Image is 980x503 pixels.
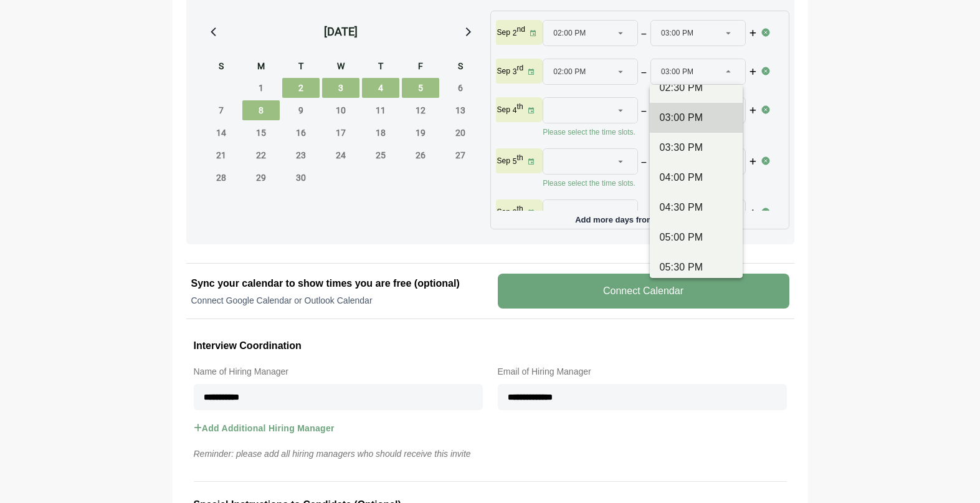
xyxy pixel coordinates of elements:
span: Sunday, September 28, 2025 [202,168,240,188]
span: Monday, September 29, 2025 [242,168,280,188]
span: Tuesday, September 23, 2025 [282,145,320,165]
span: Thursday, September 4, 2025 [362,78,399,98]
span: Monday, September 15, 2025 [242,123,280,143]
span: Monday, September 8, 2025 [242,100,280,120]
span: Thursday, September 18, 2025 [362,123,399,143]
span: 03:00 PM [661,21,693,46]
p: Sep [497,105,510,115]
span: Saturday, September 27, 2025 [442,145,479,165]
p: Sep [497,156,510,166]
span: Friday, September 12, 2025 [402,100,439,120]
div: 05:00 PM [660,230,733,245]
span: Saturday, September 20, 2025 [442,123,479,143]
h2: Sync your calendar to show times you are free (optional) [191,276,483,291]
span: Saturday, September 13, 2025 [442,100,479,120]
button: Add Additional Hiring Manager [194,410,335,446]
div: M [242,59,280,75]
span: 02:00 PM [553,59,586,84]
span: Wednesday, September 10, 2025 [322,100,359,120]
strong: 2 [513,29,517,37]
span: Sunday, September 21, 2025 [202,145,240,165]
span: Friday, September 26, 2025 [402,145,439,165]
div: [DATE] [324,23,358,41]
div: T [362,59,399,75]
div: S [442,59,479,75]
strong: 8 [513,208,517,217]
span: 02:00 PM [553,21,586,46]
p: Please select the time slots. [543,127,761,137]
div: W [322,59,359,75]
sup: th [517,153,523,162]
div: 05:30 PM [660,260,733,275]
span: Tuesday, September 16, 2025 [282,123,320,143]
span: Wednesday, September 24, 2025 [322,145,359,165]
p: Add more days from the calendar [496,211,784,224]
label: Email of Hiring Manager [498,364,787,379]
div: 04:00 PM [660,170,733,185]
span: 03:00 PM [661,59,693,84]
p: Reminder: please add all hiring managers who should receive this invite [186,446,794,461]
div: 03:30 PM [660,140,733,155]
p: Sep [497,27,510,37]
v-button: Connect Calendar [498,274,789,309]
div: 04:30 PM [660,200,733,215]
span: Tuesday, September 2, 2025 [282,78,320,98]
span: Friday, September 5, 2025 [402,78,439,98]
span: Sunday, September 7, 2025 [202,100,240,120]
p: Sep [497,207,510,217]
span: Thursday, September 11, 2025 [362,100,399,120]
span: Monday, September 22, 2025 [242,145,280,165]
div: 03:00 PM [660,110,733,125]
span: Friday, September 19, 2025 [402,123,439,143]
p: Sep [497,66,510,76]
div: S [202,59,240,75]
strong: 4 [513,106,517,115]
h3: Interview Coordination [194,338,787,354]
span: Wednesday, September 3, 2025 [322,78,359,98]
span: Saturday, September 6, 2025 [442,78,479,98]
sup: rd [517,64,524,72]
strong: 5 [513,157,517,166]
sup: th [517,204,523,213]
strong: 3 [513,67,517,76]
div: T [282,59,320,75]
label: Name of Hiring Manager [194,364,483,379]
p: Connect Google Calendar or Outlook Calendar [191,294,483,307]
div: 02:30 PM [660,80,733,95]
div: F [402,59,439,75]
sup: th [517,102,523,111]
span: Tuesday, September 30, 2025 [282,168,320,188]
sup: nd [517,25,525,34]
span: Thursday, September 25, 2025 [362,145,399,165]
span: Sunday, September 14, 2025 [202,123,240,143]
span: Wednesday, September 17, 2025 [322,123,359,143]
span: Tuesday, September 9, 2025 [282,100,320,120]
p: Please select the time slots. [543,178,761,188]
span: Monday, September 1, 2025 [242,78,280,98]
